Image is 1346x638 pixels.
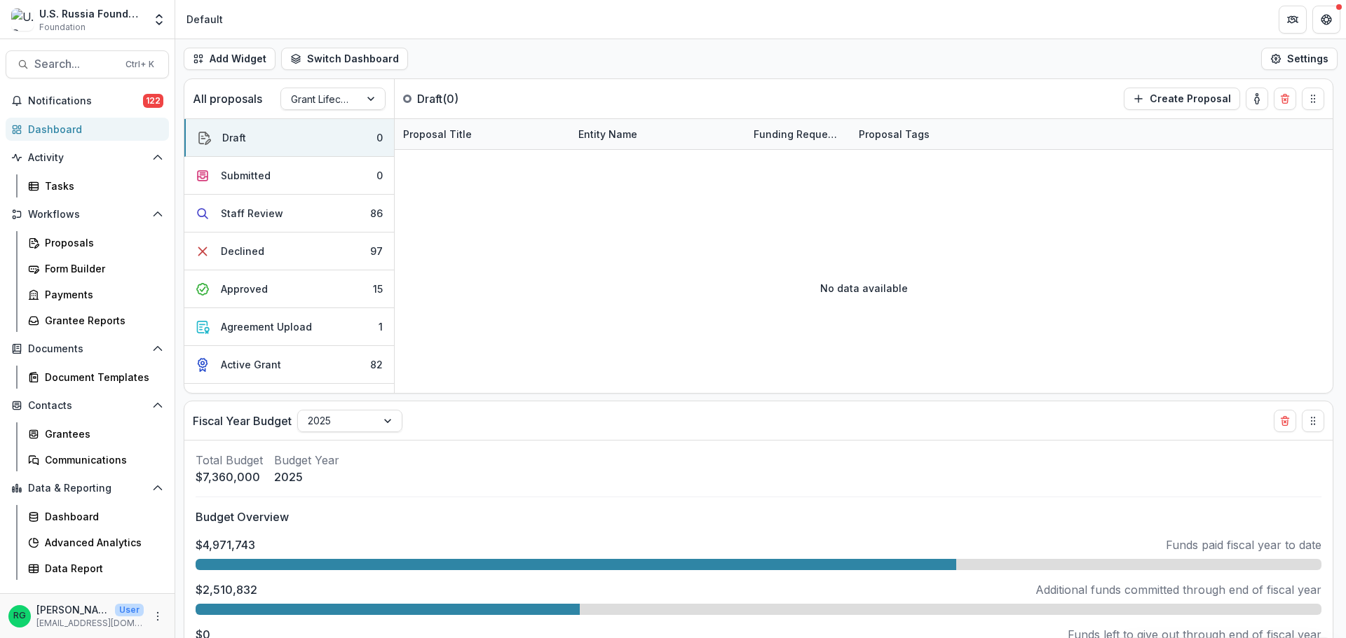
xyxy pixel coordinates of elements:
[28,209,147,221] span: Workflows
[28,95,143,107] span: Notifications
[22,309,169,332] a: Grantee Reports
[45,509,158,524] div: Dashboard
[221,282,268,296] div: Approved
[820,281,908,296] p: No data available
[45,235,158,250] div: Proposals
[6,90,169,112] button: Notifications122
[850,119,1026,149] div: Proposal Tags
[45,452,158,467] div: Communications
[22,366,169,389] a: Document Templates
[45,427,158,441] div: Grantees
[281,48,408,70] button: Switch Dashboard
[11,8,34,31] img: U.S. Russia Foundation
[22,531,169,554] a: Advanced Analytics
[570,127,646,141] div: Entity Name
[28,343,147,355] span: Documents
[22,231,169,254] a: Proposals
[196,581,257,598] p: $2,510,832
[28,152,147,164] span: Activity
[184,48,276,70] button: Add Widget
[45,370,158,384] div: Document Templates
[34,57,117,71] span: Search...
[745,127,850,141] div: Funding Requested
[193,412,292,429] p: Fiscal Year Budget
[1166,536,1321,553] p: Funds paid fiscal year to date
[22,283,169,306] a: Payments
[1302,410,1324,432] button: Drag
[184,346,394,384] button: Active Grant82
[274,469,339,485] p: 2025
[221,244,264,258] div: Declined
[181,9,229,29] nav: breadcrumb
[28,122,158,137] div: Dashboard
[6,203,169,226] button: Open Workflows
[274,452,339,469] p: Budget Year
[22,257,169,280] a: Form Builder
[570,119,745,149] div: Entity Name
[6,146,169,169] button: Open Activity
[184,157,394,195] button: Submitted0
[6,477,169,499] button: Open Data & Reporting
[395,127,480,141] div: Proposal Title
[1246,88,1268,110] button: toggle-assigned-to-me
[149,6,169,34] button: Open entity switcher
[1261,48,1338,70] button: Settings
[123,57,157,72] div: Ctrl + K
[221,357,281,372] div: Active Grant
[28,400,147,412] span: Contacts
[222,130,246,145] div: Draft
[22,422,169,445] a: Grantees
[395,119,570,149] div: Proposal Title
[184,195,394,233] button: Staff Review86
[22,174,169,197] a: Tasks
[1274,88,1296,110] button: Delete card
[149,608,166,625] button: More
[45,261,158,276] div: Form Builder
[28,483,147,494] span: Data & Reporting
[196,452,263,469] p: Total Budget
[1124,88,1240,110] button: Create Proposal
[221,206,283,221] div: Staff Review
[22,448,169,471] a: Communications
[1274,410,1296,432] button: Delete card
[1035,581,1321,598] p: Additional funds committed through end of fiscal year
[193,90,262,107] p: All proposals
[39,6,144,21] div: U.S. Russia Foundation
[45,535,158,550] div: Advanced Analytics
[13,611,26,620] div: Ruslan Garipov
[745,119,850,149] div: Funding Requested
[221,168,271,183] div: Submitted
[6,50,169,78] button: Search...
[370,357,383,372] div: 82
[45,561,158,576] div: Data Report
[1312,6,1340,34] button: Get Help
[45,287,158,302] div: Payments
[6,394,169,417] button: Open Contacts
[850,127,938,141] div: Proposal Tags
[36,602,109,617] p: [PERSON_NAME]
[45,313,158,328] div: Grantee Reports
[184,270,394,308] button: Approved15
[6,118,169,141] a: Dashboard
[1279,6,1307,34] button: Partners
[379,319,383,334] div: 1
[417,90,522,107] p: Draft ( 0 )
[45,179,158,193] div: Tasks
[184,233,394,270] button: Declined97
[370,206,383,221] div: 86
[1302,88,1324,110] button: Drag
[196,536,255,553] p: $4,971,743
[196,508,1321,525] p: Budget Overview
[22,505,169,528] a: Dashboard
[184,119,394,157] button: Draft0
[221,319,312,334] div: Agreement Upload
[6,338,169,360] button: Open Documents
[184,308,394,346] button: Agreement Upload1
[22,557,169,580] a: Data Report
[376,168,383,183] div: 0
[373,282,383,296] div: 15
